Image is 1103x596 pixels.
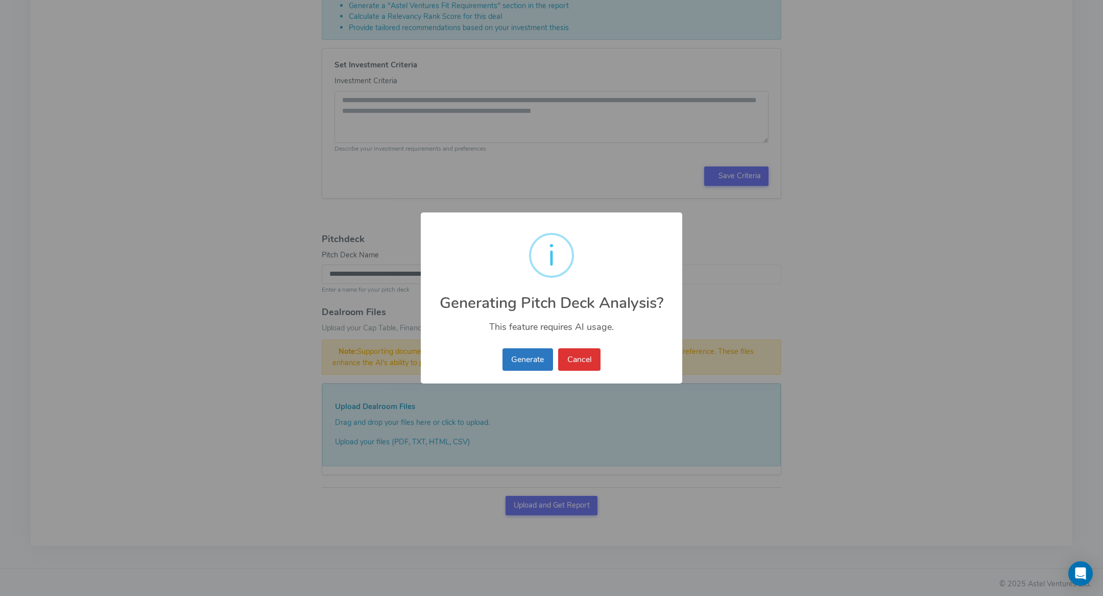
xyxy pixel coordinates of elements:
[1068,561,1093,586] div: Open Intercom Messenger
[421,282,682,312] h2: Generating Pitch Deck Analysis?
[502,348,553,371] button: Generate
[548,235,555,276] div: i
[421,312,682,336] div: This feature requires AI usage.
[558,348,601,371] button: Cancel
